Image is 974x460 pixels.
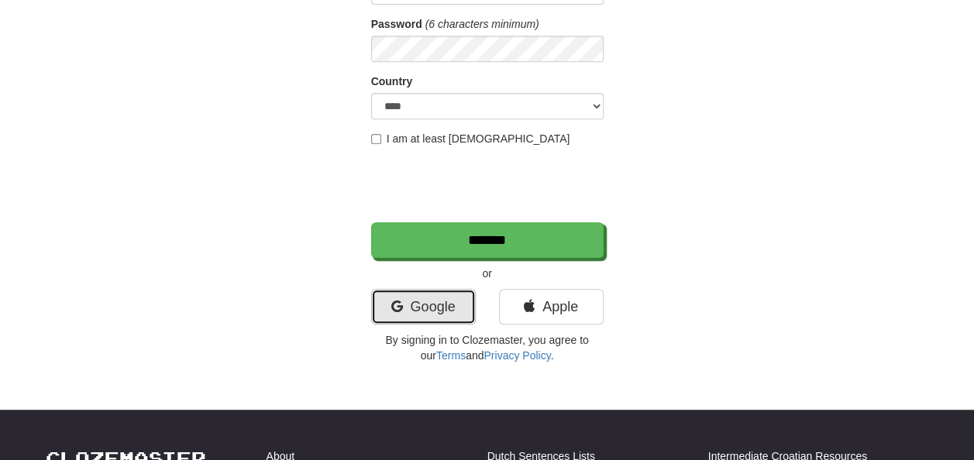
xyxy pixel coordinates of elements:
[371,74,413,89] label: Country
[371,16,422,32] label: Password
[371,131,570,146] label: I am at least [DEMOGRAPHIC_DATA]
[425,18,539,30] em: (6 characters minimum)
[499,289,604,324] a: Apple
[436,349,466,362] a: Terms
[371,266,604,281] p: or
[371,134,381,144] input: I am at least [DEMOGRAPHIC_DATA]
[484,349,550,362] a: Privacy Policy
[371,332,604,363] p: By signing in to Clozemaster, you agree to our and .
[371,154,607,215] iframe: reCAPTCHA
[371,289,476,324] a: Google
